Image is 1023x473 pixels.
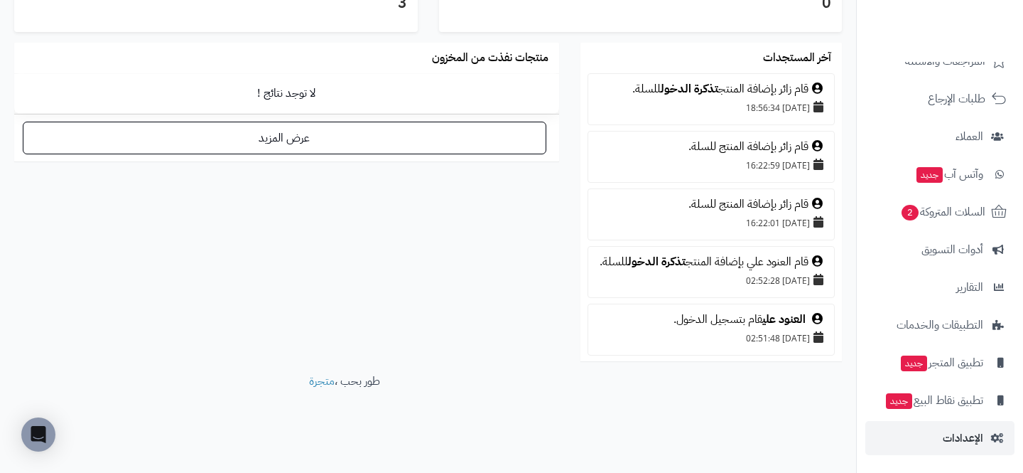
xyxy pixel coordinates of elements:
span: جديد [916,167,943,183]
a: تذكرة الدخول [628,253,686,270]
div: [DATE] 18:56:34 [595,97,827,117]
span: العملاء [956,127,983,147]
a: تطبيق نقاط البيعجديد [865,383,1014,418]
a: عرض المزيد [23,122,546,154]
a: تطبيق المتجرجديد [865,346,1014,380]
div: قام زائر بإضافة المنتج للسلة. [595,139,827,155]
span: التطبيقات والخدمات [897,315,983,335]
div: [DATE] 02:51:48 [595,328,827,348]
a: العنود علي [762,311,806,328]
div: [DATE] 02:52:28 [595,270,827,290]
h3: منتجات نفذت من المخزون [432,52,548,65]
div: [DATE] 16:22:01 [595,213,827,233]
a: التطبيقات والخدمات [865,308,1014,342]
a: التقارير [865,270,1014,304]
span: جديد [901,356,927,371]
a: تذكرة الدخول [661,80,718,97]
a: وآتس آبجديد [865,157,1014,191]
td: لا توجد نتائج ! [14,74,559,113]
span: تطبيق المتجر [899,353,983,373]
span: 2 [902,205,919,220]
span: أدوات التسويق [921,240,983,260]
div: قام بتسجيل الدخول. [595,312,827,328]
span: جديد [886,393,912,409]
span: وآتس آب [915,164,983,184]
h3: آخر المستجدات [763,52,831,65]
div: قام العنود علي بإضافة المنتج للسلة. [595,254,827,270]
span: الإعدادات [943,428,983,448]
span: السلات المتروكة [900,202,985,222]
img: logo-2.png [926,36,1010,65]
div: [DATE] 16:22:59 [595,155,827,175]
a: الإعدادات [865,421,1014,455]
span: طلبات الإرجاع [928,89,985,109]
a: السلات المتروكة2 [865,195,1014,229]
a: أدوات التسويق [865,233,1014,267]
div: Open Intercom Messenger [21,418,55,452]
a: طلبات الإرجاع [865,82,1014,116]
div: قام زائر بإضافة المنتج للسلة. [595,81,827,97]
div: قام زائر بإضافة المنتج للسلة. [595,196,827,213]
a: متجرة [309,373,335,390]
a: العملاء [865,119,1014,154]
span: التقارير [956,277,983,297]
span: تطبيق نقاط البيع [884,390,983,410]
